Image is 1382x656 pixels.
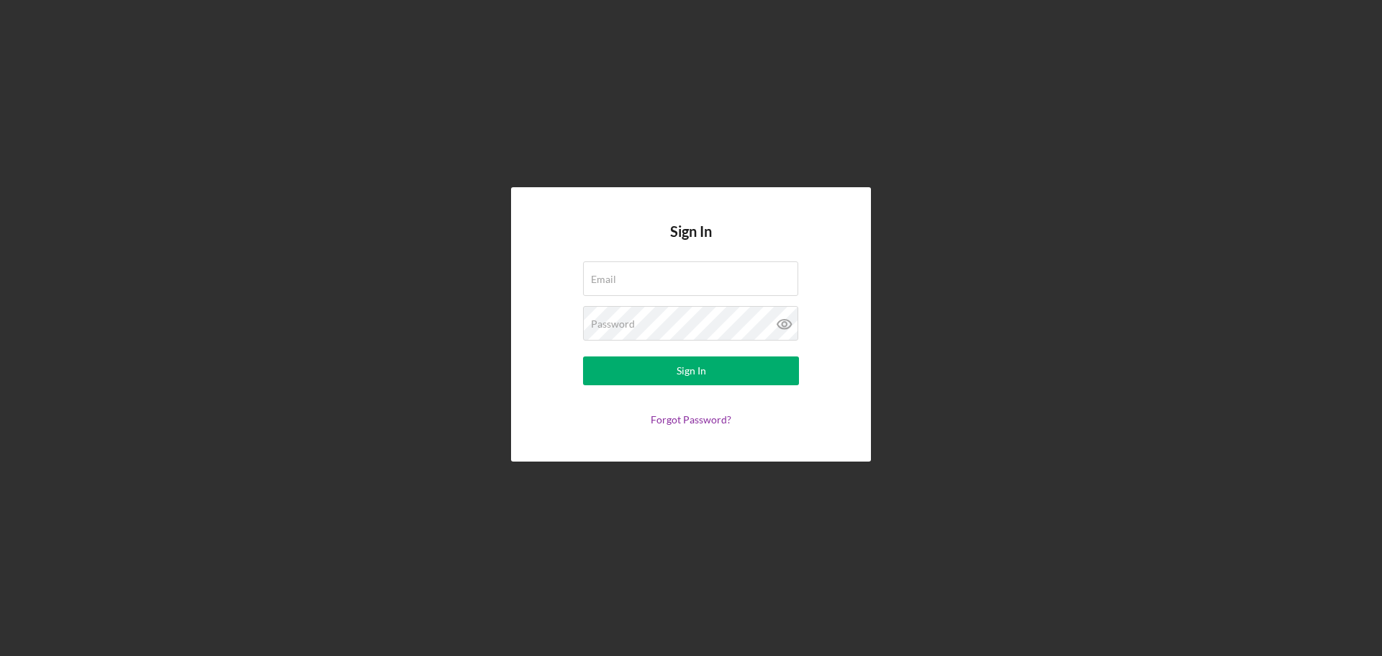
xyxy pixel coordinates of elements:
[670,223,712,261] h4: Sign In
[591,274,616,285] label: Email
[591,318,635,330] label: Password
[651,413,731,426] a: Forgot Password?
[583,356,799,385] button: Sign In
[677,356,706,385] div: Sign In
